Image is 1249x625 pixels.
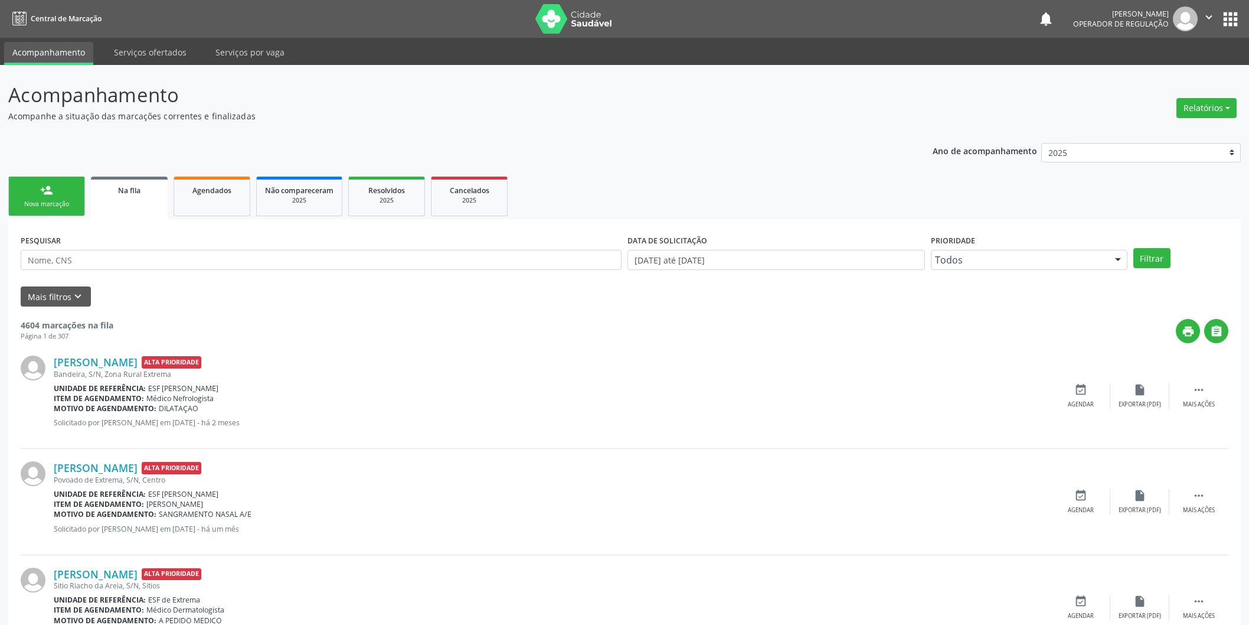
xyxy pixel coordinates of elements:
div: 2025 [440,196,499,205]
span: Médico Dermatologista [146,605,224,615]
span: ESF de Extrema [148,595,200,605]
input: Nome, CNS [21,250,622,270]
button: notifications [1038,11,1054,27]
b: Unidade de referência: [54,383,146,393]
span: Alta Prioridade [142,462,201,474]
div: Agendar [1068,401,1094,409]
p: Ano de acompanhamento [933,143,1037,158]
button: Filtrar [1133,248,1170,268]
a: [PERSON_NAME] [54,356,138,369]
span: Todos [935,254,1103,266]
i: insert_drive_file [1133,383,1146,396]
b: Item de agendamento: [54,605,144,615]
div: Exportar (PDF) [1119,506,1161,515]
div: Mais ações [1183,401,1215,409]
div: Exportar (PDF) [1119,401,1161,409]
i:  [1192,489,1205,502]
a: Serviços ofertados [106,42,195,63]
span: Operador de regulação [1073,19,1169,29]
div: Povoado de Extrema, S/N, Centro [54,475,1051,485]
div: person_add [40,184,53,197]
span: Central de Marcação [31,14,102,24]
a: [PERSON_NAME] [54,461,138,474]
span: Alta Prioridade [142,356,201,369]
img: img [1173,6,1198,31]
i: event_available [1074,489,1087,502]
i: insert_drive_file [1133,595,1146,608]
b: Item de agendamento: [54,393,144,403]
img: img [21,356,45,380]
span: SANGRAMENTO NASAL A/E [159,509,251,519]
span: Resolvidos [368,185,405,196]
img: img [21,568,45,593]
span: ESF [PERSON_NAME] [148,489,218,499]
i:  [1192,383,1205,396]
span: Alta Prioridade [142,568,201,581]
span: [PERSON_NAME] [146,499,203,509]
button: Relatórios [1176,98,1237,118]
div: Agendar [1068,506,1094,515]
button: Mais filtroskeyboard_arrow_down [21,287,91,307]
b: Item de agendamento: [54,499,144,509]
i: keyboard_arrow_down [71,290,84,303]
div: Sitio Riacho da Areia, S/N, Sitios [54,581,1051,591]
div: Nova marcação [17,200,76,209]
i: print [1182,325,1195,338]
input: Selecione um intervalo [627,250,925,270]
span: Cancelados [450,185,489,196]
a: Acompanhamento [4,42,93,65]
div: 2025 [357,196,416,205]
button: apps [1220,9,1241,30]
label: DATA DE SOLICITAÇÃO [627,232,707,250]
b: Unidade de referência: [54,595,146,605]
img: img [21,461,45,486]
button:  [1198,6,1220,31]
i: event_available [1074,595,1087,608]
span: Na fila [118,185,140,196]
span: Não compareceram [265,185,333,196]
i: insert_drive_file [1133,489,1146,502]
div: Agendar [1068,612,1094,620]
label: Prioridade [931,232,975,250]
div: Mais ações [1183,506,1215,515]
span: ESF [PERSON_NAME] [148,383,218,393]
p: Solicitado por [PERSON_NAME] em [DATE] - há um mês [54,524,1051,534]
i:  [1210,325,1223,338]
span: DILATAÇAO [159,403,198,414]
p: Acompanhamento [8,80,871,110]
div: Mais ações [1183,612,1215,620]
b: Motivo de agendamento: [54,403,156,414]
a: Central de Marcação [8,9,102,28]
label: PESQUISAR [21,232,61,250]
a: [PERSON_NAME] [54,568,138,581]
button: print [1176,319,1200,343]
div: 2025 [265,196,333,205]
span: Agendados [192,185,231,196]
i: event_available [1074,383,1087,396]
div: Bandeira, S/N, Zona Rural Extrema [54,369,1051,379]
i:  [1192,595,1205,608]
b: Motivo de agendamento: [54,509,156,519]
button:  [1204,319,1228,343]
strong: 4604 marcações na fila [21,320,113,331]
div: Exportar (PDF) [1119,612,1161,620]
div: Página 1 de 307 [21,331,113,341]
p: Acompanhe a situação das marcações correntes e finalizadas [8,110,871,122]
b: Unidade de referência: [54,489,146,499]
i:  [1202,11,1215,24]
p: Solicitado por [PERSON_NAME] em [DATE] - há 2 meses [54,418,1051,428]
div: [PERSON_NAME] [1073,9,1169,19]
span: Médico Nefrologista [146,393,214,403]
a: Serviços por vaga [207,42,293,63]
